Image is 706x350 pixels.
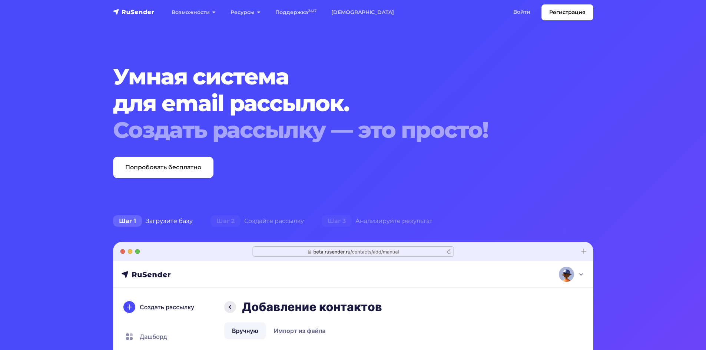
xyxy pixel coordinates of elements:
[313,214,441,229] div: Анализируйте результат
[506,4,538,20] a: Войти
[113,8,155,16] img: RuSender
[104,214,202,229] div: Загрузите базу
[223,5,268,20] a: Ресурсы
[164,5,223,20] a: Возможности
[324,5,401,20] a: [DEMOGRAPHIC_DATA]
[202,214,313,229] div: Создайте рассылку
[113,157,213,178] a: Попробовать бесплатно
[113,117,553,143] div: Создать рассылку — это просто!
[113,63,553,143] h1: Умная система для email рассылок.
[113,215,142,227] span: Шаг 1
[541,4,593,20] a: Регистрация
[268,5,324,20] a: Поддержка24/7
[211,215,241,227] span: Шаг 2
[308,9,316,13] sup: 24/7
[322,215,352,227] span: Шаг 3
